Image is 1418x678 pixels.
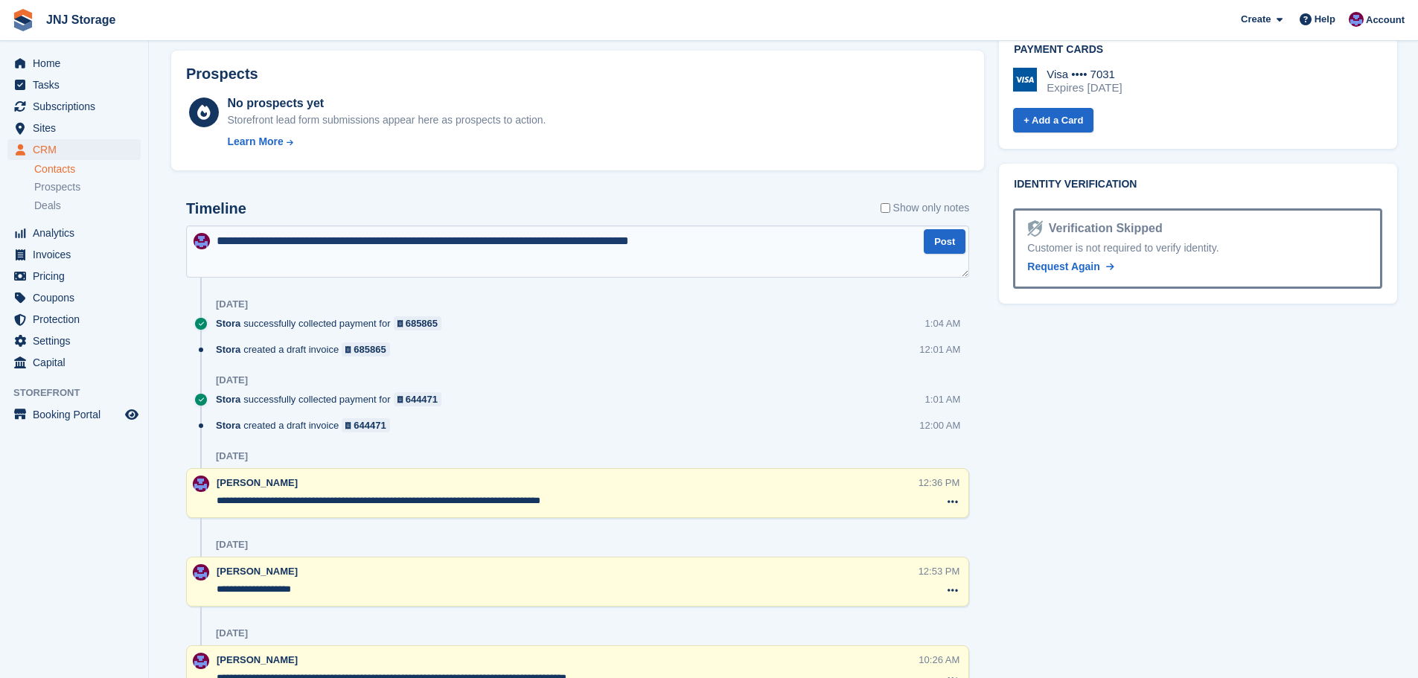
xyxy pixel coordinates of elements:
span: Storefront [13,386,148,400]
div: 12:01 AM [919,342,960,356]
div: 1:04 AM [925,316,961,330]
a: menu [7,223,141,243]
span: Stora [216,316,240,330]
div: successfully collected payment for [216,392,449,406]
a: Deals [34,198,141,214]
div: Visa •••• 7031 [1047,68,1122,81]
div: [DATE] [216,450,248,462]
button: Post [924,229,965,254]
img: Jonathan Scrase [193,476,209,492]
img: Visa Logo [1013,68,1037,92]
span: Subscriptions [33,96,122,117]
a: Learn More [227,134,546,150]
a: menu [7,139,141,160]
label: Show only notes [881,200,970,216]
span: Pricing [33,266,122,287]
div: No prospects yet [227,95,546,112]
img: Jonathan Scrase [1349,12,1364,27]
span: Home [33,53,122,74]
h2: Timeline [186,200,246,217]
span: Create [1241,12,1271,27]
div: Storefront lead form submissions appear here as prospects to action. [227,112,546,128]
img: Jonathan Scrase [193,564,209,581]
a: menu [7,352,141,373]
span: Request Again [1027,260,1100,272]
a: menu [7,266,141,287]
span: [PERSON_NAME] [217,477,298,488]
span: Prospects [34,180,80,194]
a: menu [7,53,141,74]
div: created a draft invoice [216,342,397,356]
a: menu [7,330,141,351]
span: [PERSON_NAME] [217,566,298,577]
div: 12:00 AM [919,418,960,432]
a: menu [7,287,141,308]
span: Tasks [33,74,122,95]
a: Preview store [123,406,141,423]
div: 12:53 PM [919,564,960,578]
a: + Add a Card [1013,108,1093,132]
div: 10:26 AM [919,653,959,667]
span: Stora [216,392,240,406]
a: Prospects [34,179,141,195]
a: Contacts [34,162,141,176]
div: [DATE] [216,539,248,551]
span: Sites [33,118,122,138]
span: Booking Portal [33,404,122,425]
div: Expires [DATE] [1047,81,1122,95]
a: menu [7,118,141,138]
h2: Payment cards [1014,44,1382,56]
div: Customer is not required to verify identity. [1027,240,1368,256]
a: menu [7,74,141,95]
span: Capital [33,352,122,373]
a: menu [7,96,141,117]
img: stora-icon-8386f47178a22dfd0bd8f6a31ec36ba5ce8667c1dd55bd0f319d3a0aa187defe.svg [12,9,34,31]
div: created a draft invoice [216,418,397,432]
span: Analytics [33,223,122,243]
div: [DATE] [216,627,248,639]
span: Stora [216,342,240,356]
div: 644471 [406,392,438,406]
span: Stora [216,418,240,432]
img: Identity Verification Ready [1027,220,1042,237]
div: 12:36 PM [919,476,960,490]
a: 685865 [342,342,390,356]
div: Verification Skipped [1043,220,1163,237]
span: Settings [33,330,122,351]
a: menu [7,309,141,330]
h2: Identity verification [1014,179,1382,191]
span: CRM [33,139,122,160]
input: Show only notes [881,200,890,216]
a: 685865 [394,316,442,330]
h2: Prospects [186,65,258,83]
a: 644471 [342,418,390,432]
span: Invoices [33,244,122,265]
img: Jonathan Scrase [193,653,209,669]
div: [DATE] [216,298,248,310]
span: Deals [34,199,61,213]
div: 685865 [354,342,386,356]
img: Jonathan Scrase [194,233,210,249]
span: [PERSON_NAME] [217,654,298,665]
span: Protection [33,309,122,330]
div: [DATE] [216,374,248,386]
a: 644471 [394,392,442,406]
a: Request Again [1027,259,1114,275]
div: Learn More [227,134,283,150]
div: 685865 [406,316,438,330]
span: Account [1366,13,1405,28]
a: JNJ Storage [40,7,121,32]
a: menu [7,404,141,425]
div: 644471 [354,418,386,432]
span: Coupons [33,287,122,308]
a: menu [7,244,141,265]
span: Help [1315,12,1335,27]
div: 1:01 AM [925,392,961,406]
div: successfully collected payment for [216,316,449,330]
